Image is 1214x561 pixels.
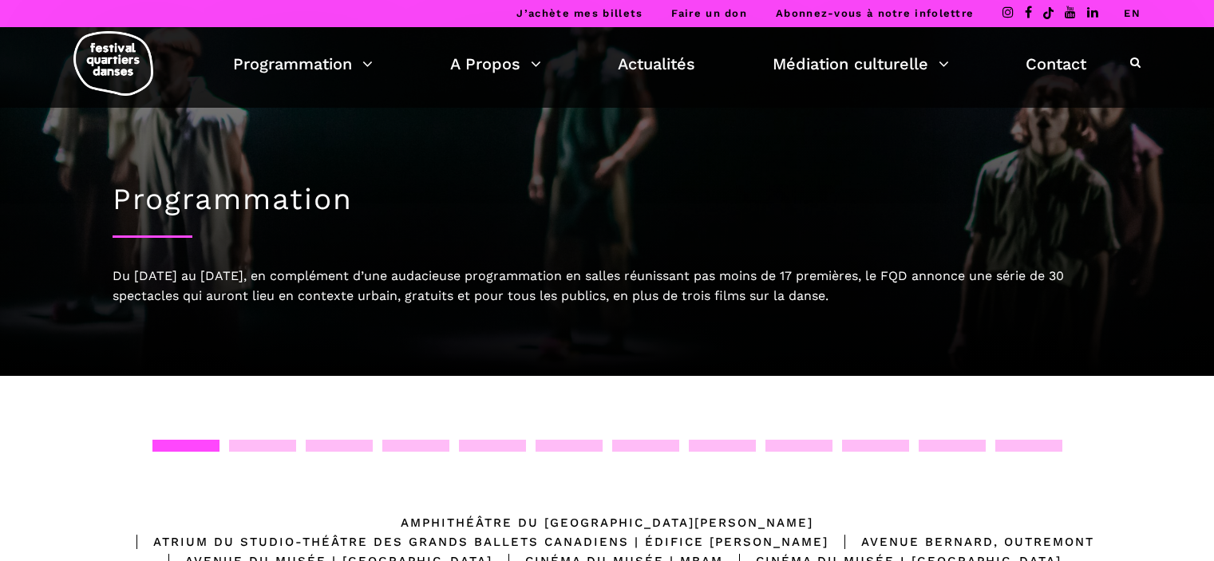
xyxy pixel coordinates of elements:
a: A Propos [450,50,541,77]
a: Actualités [618,50,695,77]
a: J’achète mes billets [516,7,643,19]
a: Programmation [233,50,373,77]
img: logo-fqd-med [73,31,153,96]
a: EN [1124,7,1141,19]
h1: Programmation [113,182,1102,217]
div: Avenue Bernard, Outremont [828,532,1094,551]
a: Abonnez-vous à notre infolettre [776,7,974,19]
a: Faire un don [671,7,747,19]
a: Contact [1026,50,1086,77]
div: Amphithéâtre du [GEOGRAPHIC_DATA][PERSON_NAME] [401,513,813,532]
div: Du [DATE] au [DATE], en complément d’une audacieuse programmation en salles réunissant pas moins ... [113,266,1102,306]
a: Médiation culturelle [773,50,949,77]
div: Atrium du Studio-Théâtre des Grands Ballets Canadiens | Édifice [PERSON_NAME] [121,532,828,551]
